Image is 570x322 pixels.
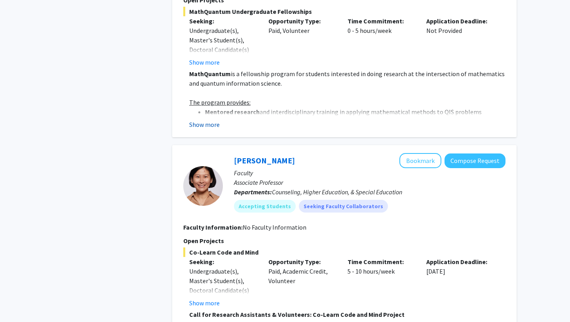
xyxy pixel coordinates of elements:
[234,168,505,178] p: Faculty
[189,266,256,314] div: Undergraduate(s), Master's Student(s), Doctoral Candidate(s) (PhD, MD, DMD, PharmD, etc.)
[205,107,505,117] li: and interdisciplinary training in applying mathematical methods to QIS problems
[420,257,500,308] div: [DATE]
[189,257,256,266] p: Seeking:
[268,16,336,26] p: Opportunity Type:
[183,247,505,257] span: Co-Learn Code and Mind
[243,223,306,231] span: No Faculty Information
[262,16,342,67] div: Paid, Volunteer
[189,16,256,26] p: Seeking:
[299,200,388,213] mat-chip: Seeking Faculty Collaborators
[399,153,441,168] button: Add Chunyan Yang to Bookmarks
[183,223,243,231] b: Faculty Information:
[445,153,505,168] button: Compose Request to Chunyan Yang
[189,310,405,318] strong: Call for Research Assistants & Volunteers: Co-Learn Code and Mind Project
[189,57,220,67] button: Show more
[268,257,336,266] p: Opportunity Type:
[342,16,421,67] div: 0 - 5 hours/week
[189,298,220,308] button: Show more
[348,16,415,26] p: Time Commitment:
[189,69,505,88] p: is a fellowship program for students interested in doing research at the intersection of mathemat...
[189,70,231,78] strong: MathQuantum
[189,120,220,129] button: Show more
[189,98,251,106] u: The program provides:
[420,16,500,67] div: Not Provided
[426,257,494,266] p: Application Deadline:
[348,257,415,266] p: Time Commitment:
[183,7,505,16] span: MathQuantum Undergraduate Fellowships
[183,236,505,245] p: Open Projects
[426,16,494,26] p: Application Deadline:
[234,188,272,196] b: Departments:
[189,26,256,102] div: Undergraduate(s), Master's Student(s), Doctoral Candidate(s) (PhD, MD, DMD, PharmD, etc.), Postdo...
[262,257,342,308] div: Paid, Academic Credit, Volunteer
[234,200,296,213] mat-chip: Accepting Students
[234,155,295,165] a: [PERSON_NAME]
[6,286,34,316] iframe: Chat
[205,108,260,116] strong: Mentored research
[342,257,421,308] div: 5 - 10 hours/week
[234,178,505,187] p: Associate Professor
[272,188,402,196] span: Counseling, Higher Education, & Special Education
